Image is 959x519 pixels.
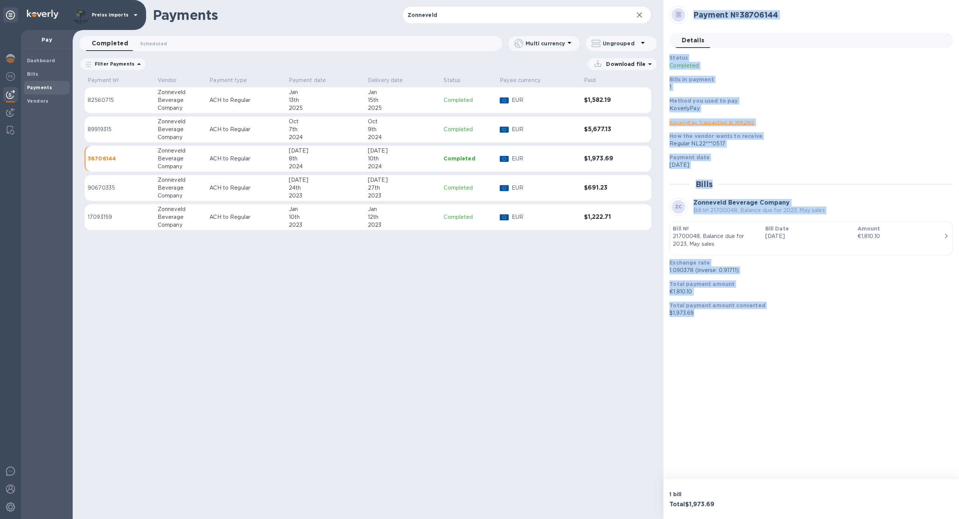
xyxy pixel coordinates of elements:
[669,491,808,498] p: 1 bill
[88,96,152,104] p: 82560715
[603,60,645,68] p: Download file
[368,163,438,171] div: 2024
[209,126,282,133] p: ACH to Regular
[696,179,713,189] h2: Bills
[27,71,38,77] b: Bills
[368,184,438,192] div: 27th
[158,184,203,192] div: Beverage
[158,96,203,104] div: Beverage
[584,214,630,221] h3: $1,222.71
[584,126,630,133] h3: $5,677.13
[673,232,759,248] p: 21700048, Balance due for 2023, May sales
[584,184,630,191] h3: $691.23
[584,155,630,162] h3: $1,973.69
[27,98,49,104] b: Vendors
[669,288,947,296] p: €1,810.10
[158,155,203,163] div: Beverage
[444,126,494,133] p: Completed
[765,226,789,232] b: Bill Date
[27,10,58,19] img: Logo
[289,76,326,84] p: Payment date
[289,221,362,229] div: 2023
[88,126,152,133] p: 89919315
[368,96,438,104] div: 15th
[368,176,438,184] div: [DATE]
[675,204,682,209] b: ZC
[368,104,438,112] div: 2025
[158,205,203,213] div: Zonneveld
[669,55,688,61] b: Status
[209,96,282,104] p: ACH to Regular
[289,96,362,104] div: 13th
[368,118,438,126] div: Oct
[92,12,129,18] p: Preiss Imports
[153,7,402,23] h1: Payments
[669,98,738,104] b: Method you used to pay
[158,88,203,96] div: Zonneveld
[289,155,362,163] div: 8th
[289,76,336,84] span: Payment date
[669,260,710,266] b: Exchange rate
[88,76,119,84] p: Payment №
[368,213,438,221] div: 12th
[444,213,494,221] p: Completed
[512,126,578,133] p: EUR
[3,7,18,22] div: Unpin categories
[158,163,203,171] div: Company
[368,205,438,213] div: Jan
[669,62,854,70] p: Completed
[88,184,152,192] p: 90670335
[512,184,578,192] p: EUR
[669,501,808,508] h3: Total $1,973.69
[584,76,596,84] p: Paid
[158,126,203,133] div: Beverage
[368,126,438,133] div: 9th
[669,161,947,169] p: [DATE]
[27,58,55,63] b: Dashboard
[368,88,438,96] div: Jan
[603,40,638,47] p: Ungrouped
[27,36,67,43] p: Pay
[368,133,438,141] div: 2024
[368,147,438,155] div: [DATE]
[158,104,203,112] div: Company
[512,96,578,104] p: EUR
[669,105,947,112] div: KoverlyPay
[584,97,630,104] h3: $1,582.19
[209,155,282,163] p: ACH to Regular
[209,76,247,84] p: Payment type
[289,147,362,155] div: [DATE]
[92,61,134,67] p: Filter Payments
[526,40,565,47] p: Multi currency
[368,76,413,84] span: Delivery date
[209,184,282,192] p: ACH to Regular
[857,232,944,240] div: €1,810.10
[88,213,152,221] p: 17093159
[444,76,470,84] span: Status
[209,76,257,84] span: Payment type
[158,133,203,141] div: Company
[158,176,203,184] div: Zonneveld
[669,281,735,287] b: Total payment amount
[693,10,947,19] h2: Payment № 38706144
[289,88,362,96] div: Jan
[368,76,403,84] p: Delivery date
[289,126,362,133] div: 7th
[158,76,177,84] p: Vendor
[289,184,362,192] div: 24th
[88,76,128,84] span: Payment №
[500,76,550,84] span: Payee currency
[444,184,494,192] p: Completed
[368,221,438,229] div: 2023
[765,232,851,240] p: [DATE]
[289,213,362,221] div: 10th
[693,199,790,206] b: Zonneveld Beverage Company
[27,85,52,90] b: Payments
[857,226,880,232] b: Amount
[368,192,438,200] div: 2023
[669,266,947,274] p: 1.090378 (inverse: 0.91711)
[289,192,362,200] div: 2023
[158,147,203,155] div: Zonneveld
[6,72,15,81] img: Foreign exchange
[682,35,704,46] span: Details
